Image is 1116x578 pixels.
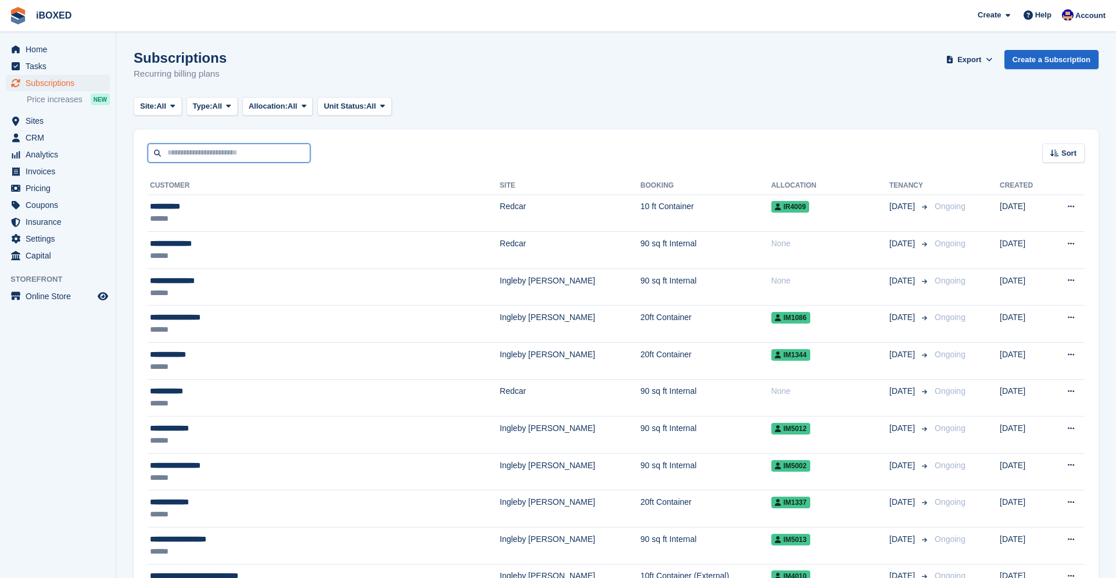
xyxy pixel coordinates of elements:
[10,274,116,285] span: Storefront
[641,417,771,454] td: 90 sq ft Internal
[500,306,641,343] td: Ingleby [PERSON_NAME]
[6,214,110,230] a: menu
[1000,195,1049,232] td: [DATE]
[935,461,965,470] span: Ongoing
[500,417,641,454] td: Ingleby [PERSON_NAME]
[500,195,641,232] td: Redcar
[6,288,110,304] a: menu
[641,453,771,490] td: 90 sq ft Internal
[1062,9,1074,21] img: Noor Rashid
[889,459,917,472] span: [DATE]
[771,238,889,250] div: None
[148,177,500,195] th: Customer
[641,490,771,527] td: 20ft Container
[500,232,641,269] td: Redcar
[641,306,771,343] td: 20ft Container
[889,422,917,435] span: [DATE]
[242,97,313,116] button: Allocation: All
[935,386,965,396] span: Ongoing
[771,275,889,287] div: None
[500,379,641,417] td: Redcar
[1000,417,1049,454] td: [DATE]
[288,100,298,112] span: All
[134,67,227,81] p: Recurring billing plans
[641,268,771,306] td: 90 sq ft Internal
[193,100,213,112] span: Type:
[26,146,95,163] span: Analytics
[641,379,771,417] td: 90 sq ft Internal
[935,534,965,544] span: Ongoing
[31,6,76,25] a: iBOXED
[957,54,981,66] span: Export
[6,75,110,91] a: menu
[889,238,917,250] span: [DATE]
[771,201,810,213] span: IR4009
[935,239,965,248] span: Ongoing
[96,289,110,303] a: Preview store
[26,41,95,58] span: Home
[156,100,166,112] span: All
[1000,527,1049,565] td: [DATE]
[771,534,810,545] span: IM5013
[641,343,771,380] td: 20ft Container
[6,163,110,179] a: menu
[944,50,995,69] button: Export
[6,180,110,196] a: menu
[935,276,965,285] span: Ongoing
[91,94,110,105] div: NEW
[935,350,965,359] span: Ongoing
[771,349,810,361] span: IM1344
[26,130,95,146] span: CRM
[1000,232,1049,269] td: [DATE]
[26,58,95,74] span: Tasks
[6,130,110,146] a: menu
[6,231,110,247] a: menu
[1000,306,1049,343] td: [DATE]
[317,97,391,116] button: Unit Status: All
[500,343,641,380] td: Ingleby [PERSON_NAME]
[26,163,95,179] span: Invoices
[27,93,110,106] a: Price increases NEW
[771,497,810,508] span: IM1337
[1000,379,1049,417] td: [DATE]
[249,100,288,112] span: Allocation:
[1000,490,1049,527] td: [DATE]
[935,202,965,211] span: Ongoing
[6,146,110,163] a: menu
[140,100,156,112] span: Site:
[771,177,889,195] th: Allocation
[641,232,771,269] td: 90 sq ft Internal
[500,453,641,490] td: Ingleby [PERSON_NAME]
[6,197,110,213] a: menu
[1000,177,1049,195] th: Created
[500,268,641,306] td: Ingleby [PERSON_NAME]
[6,247,110,264] a: menu
[26,75,95,91] span: Subscriptions
[1000,268,1049,306] td: [DATE]
[889,385,917,397] span: [DATE]
[889,311,917,324] span: [DATE]
[366,100,376,112] span: All
[889,496,917,508] span: [DATE]
[6,113,110,129] a: menu
[935,313,965,322] span: Ongoing
[26,197,95,213] span: Coupons
[641,527,771,565] td: 90 sq ft Internal
[889,349,917,361] span: [DATE]
[500,177,641,195] th: Site
[1000,343,1049,380] td: [DATE]
[978,9,1001,21] span: Create
[1075,10,1106,21] span: Account
[889,275,917,287] span: [DATE]
[26,247,95,264] span: Capital
[26,113,95,129] span: Sites
[187,97,238,116] button: Type: All
[212,100,222,112] span: All
[1035,9,1051,21] span: Help
[889,177,930,195] th: Tenancy
[500,527,641,565] td: Ingleby [PERSON_NAME]
[771,385,889,397] div: None
[26,214,95,230] span: Insurance
[771,423,810,435] span: IM5012
[26,288,95,304] span: Online Store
